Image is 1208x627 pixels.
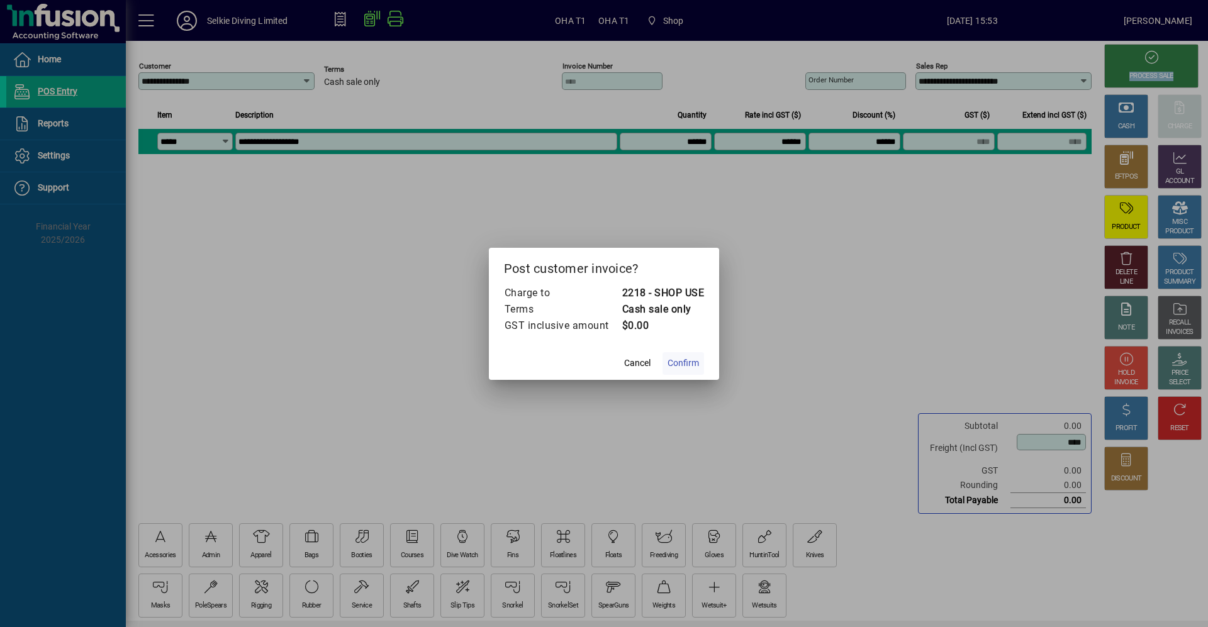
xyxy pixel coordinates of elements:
[663,352,704,375] button: Confirm
[504,318,622,334] td: GST inclusive amount
[504,301,622,318] td: Terms
[668,357,699,370] span: Confirm
[504,285,622,301] td: Charge to
[622,285,705,301] td: 2218 - SHOP USE
[624,357,651,370] span: Cancel
[622,301,705,318] td: Cash sale only
[617,352,657,375] button: Cancel
[622,318,705,334] td: $0.00
[489,248,720,284] h2: Post customer invoice?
